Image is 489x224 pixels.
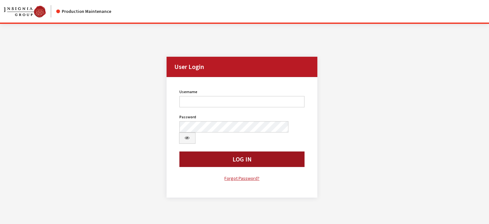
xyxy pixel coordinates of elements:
label: Password [179,114,196,120]
a: Insignia Group logo [4,5,56,17]
button: Show Password [179,132,196,144]
label: Username [179,89,197,95]
button: Log In [179,151,305,167]
img: Catalog Maintenance [4,6,46,17]
h2: User Login [167,57,318,77]
div: Production Maintenance [56,8,111,15]
a: Forgot Password? [179,175,305,182]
